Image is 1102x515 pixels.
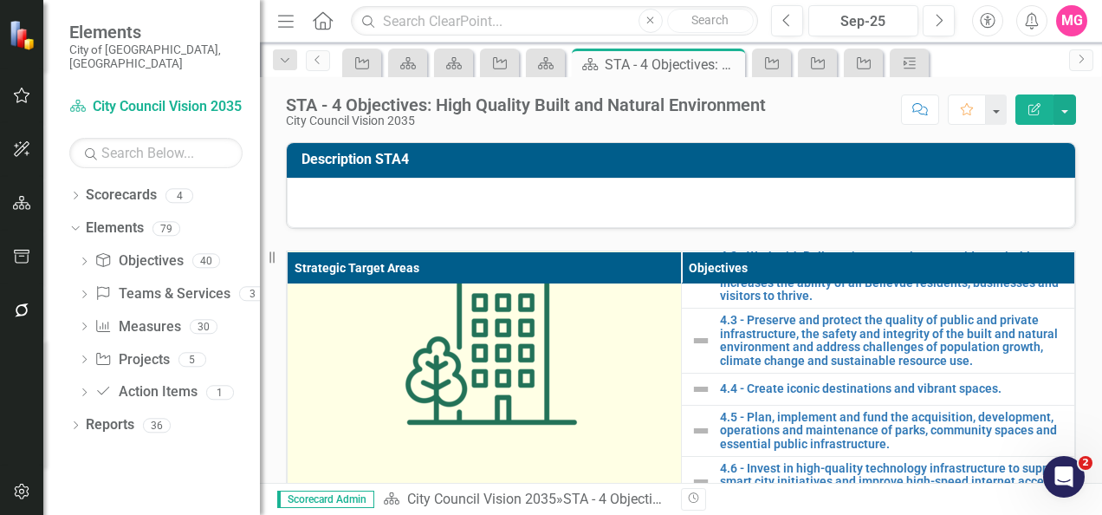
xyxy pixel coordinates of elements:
div: STA - 4 Objectives: High Quality Built and Natural Environment [286,95,766,114]
div: 4 [165,188,193,203]
span: 2 [1079,456,1092,470]
td: Double-Click to Edit Right Click for Context Menu [681,373,1075,405]
div: City Council Vision 2035 [286,114,766,127]
a: City Council Vision 2035 [407,491,556,507]
a: Reports [86,415,134,435]
button: Sep-25 [808,5,918,36]
div: STA - 4 Objectives: High Quality Built and Natural Environment [605,54,741,75]
img: Not Defined [690,420,711,441]
span: Search [691,13,729,27]
span: Elements [69,22,243,42]
a: Scorecards [86,186,157,205]
a: 4.6 - Invest in high-quality technology infrastructure to support smart city initiatives and impr... [720,462,1066,502]
div: 3 [239,287,267,302]
a: 4.4 - Create iconic destinations and vibrant spaces. [720,382,1066,395]
div: 79 [152,221,180,236]
a: Elements [86,218,144,238]
a: Measures [94,317,180,337]
img: Tree and apartment building icon [296,220,686,480]
span: Scorecard Admin [277,491,374,508]
img: ClearPoint Strategy [8,18,40,50]
a: City Council Vision 2035 [69,97,243,117]
a: Projects [94,350,169,370]
h3: Description STA4 [301,152,1066,167]
div: STA - 4 Objectives: High Quality Built and Natural Environment [563,491,943,507]
a: Action Items [94,382,197,402]
img: Not Defined [690,330,711,351]
button: Search [667,9,754,33]
img: Not Defined [690,379,711,400]
div: 36 [143,418,171,433]
div: Sep-25 [814,11,912,32]
td: Double-Click to Edit Right Click for Context Menu [681,405,1075,456]
a: 4.5 - Plan, implement and fund the acquisition, development, operations and maintenance of parks,... [720,411,1066,451]
div: 30 [190,319,217,334]
div: 1 [206,385,234,400]
a: Objectives [94,251,183,271]
a: 4.3 - Preserve and protect the quality of public and private infrastructure, the safety and integ... [720,314,1066,368]
small: City of [GEOGRAPHIC_DATA], [GEOGRAPHIC_DATA] [69,42,243,71]
input: Search Below... [69,138,243,168]
div: 5 [178,352,206,367]
td: Double-Click to Edit Right Click for Context Menu [681,457,1075,508]
input: Search ClearPoint... [351,6,758,36]
div: » [383,490,668,510]
img: Not Defined [690,472,711,492]
button: MG [1056,5,1087,36]
iframe: Intercom live chat [1043,456,1085,498]
a: Teams & Services [94,284,230,304]
div: 40 [192,254,220,269]
td: Double-Click to Edit Right Click for Context Menu [681,309,1075,374]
